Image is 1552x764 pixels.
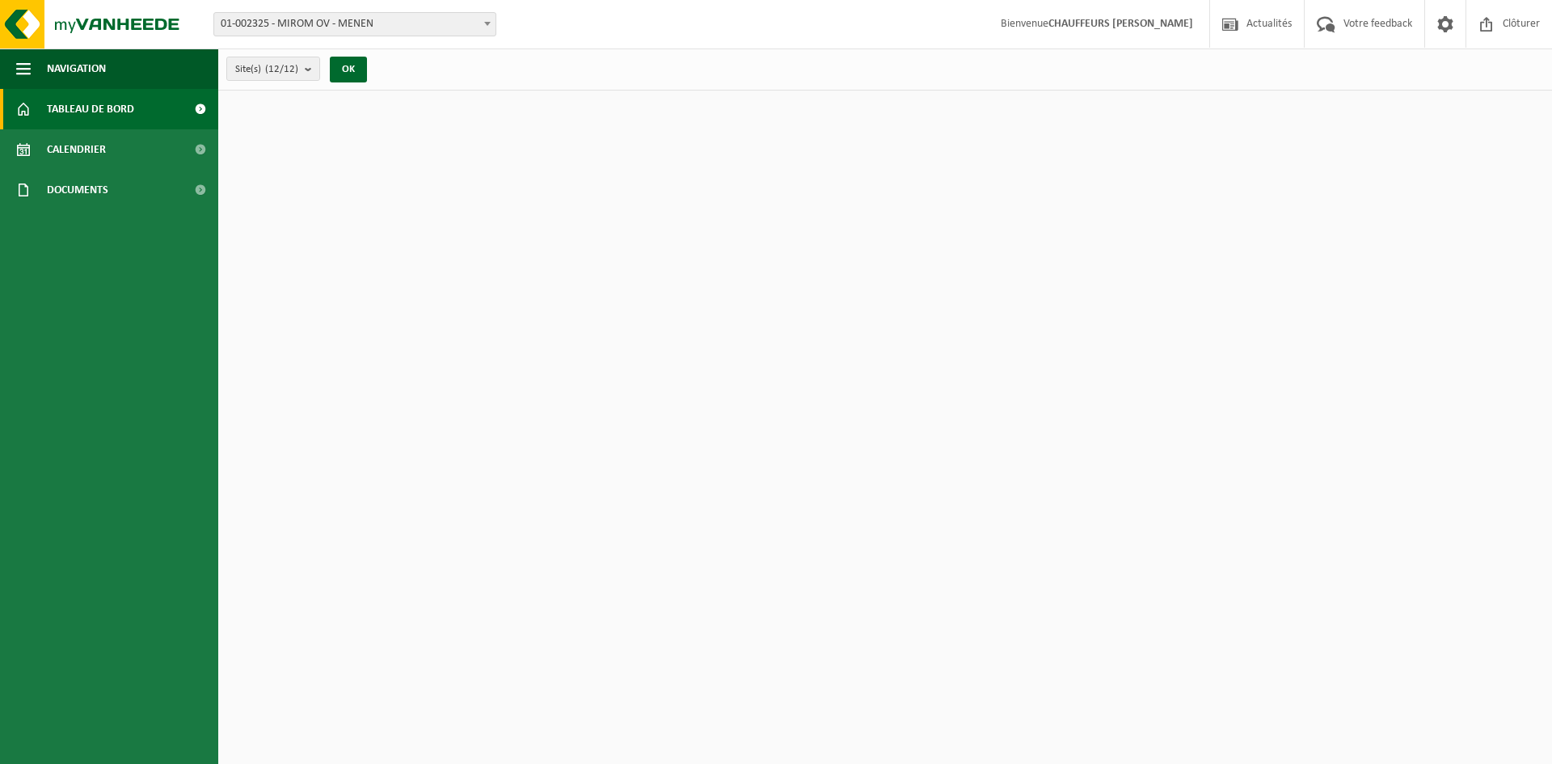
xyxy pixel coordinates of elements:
[265,64,298,74] count: (12/12)
[214,13,496,36] span: 01-002325 - MIROM OV - MENEN
[47,89,134,129] span: Tableau de bord
[47,170,108,210] span: Documents
[330,57,367,82] button: OK
[226,57,320,81] button: Site(s)(12/12)
[47,129,106,170] span: Calendrier
[47,49,106,89] span: Navigation
[235,57,298,82] span: Site(s)
[213,12,496,36] span: 01-002325 - MIROM OV - MENEN
[1048,18,1193,30] strong: CHAUFFEURS [PERSON_NAME]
